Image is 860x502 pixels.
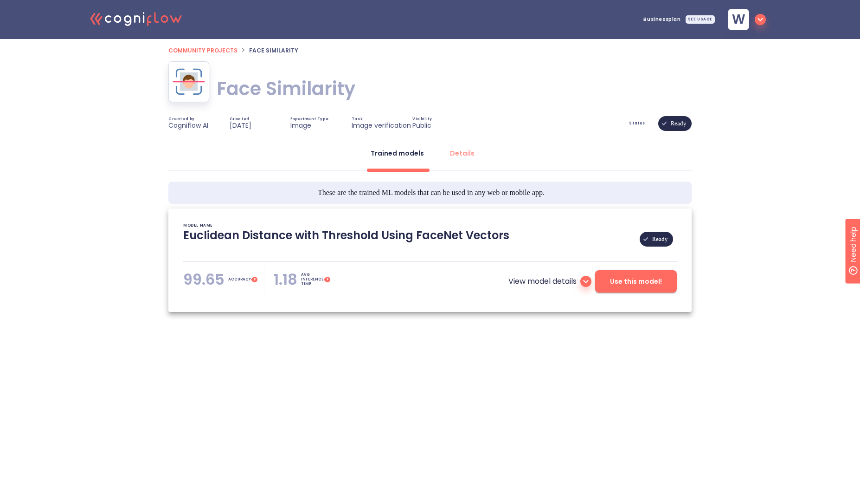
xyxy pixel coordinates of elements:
p: [DATE] [230,121,251,130]
div: SEE USAGE [686,15,715,24]
p: Image [290,121,311,130]
span: Use this model! [610,276,662,287]
span: Visibility [412,117,432,121]
a: Community projects [168,45,237,55]
span: Created [230,117,250,121]
p: MODEL NAME [183,223,213,228]
p: ACCURACY [228,277,250,282]
span: Need help [22,2,57,13]
tspan: ? [254,277,256,282]
h1: Face Similarity [217,76,355,102]
span: Ready [665,90,692,157]
p: AVG INFERENCE TIME [301,273,323,287]
tspan: ? [327,277,328,282]
button: Use this model! [595,270,677,293]
span: Experiment Type [290,117,328,121]
span: Face Similarity [249,46,298,54]
span: Community projects [168,46,237,54]
img: Face Similarity [173,65,205,98]
span: Status [629,122,645,125]
span: Ready [647,206,673,273]
p: Public [412,121,431,130]
span: Business plan [643,17,680,22]
p: Image verification [352,121,411,130]
span: These are the trained ML models that can be used in any web or mobile app. [318,187,545,198]
p: Euclidean Distance with Threshold Using FaceNet Vectors [183,228,509,250]
span: w [732,13,745,26]
li: > [241,45,245,56]
button: w [720,6,770,33]
span: Task [352,117,363,121]
span: Created by [168,117,195,121]
p: 99.65 [183,270,225,289]
p: View model details [508,276,577,287]
div: Trained models [371,149,424,158]
p: 1.18 [274,270,297,289]
div: Details [450,149,475,158]
p: Cogniflow AI [168,121,208,130]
